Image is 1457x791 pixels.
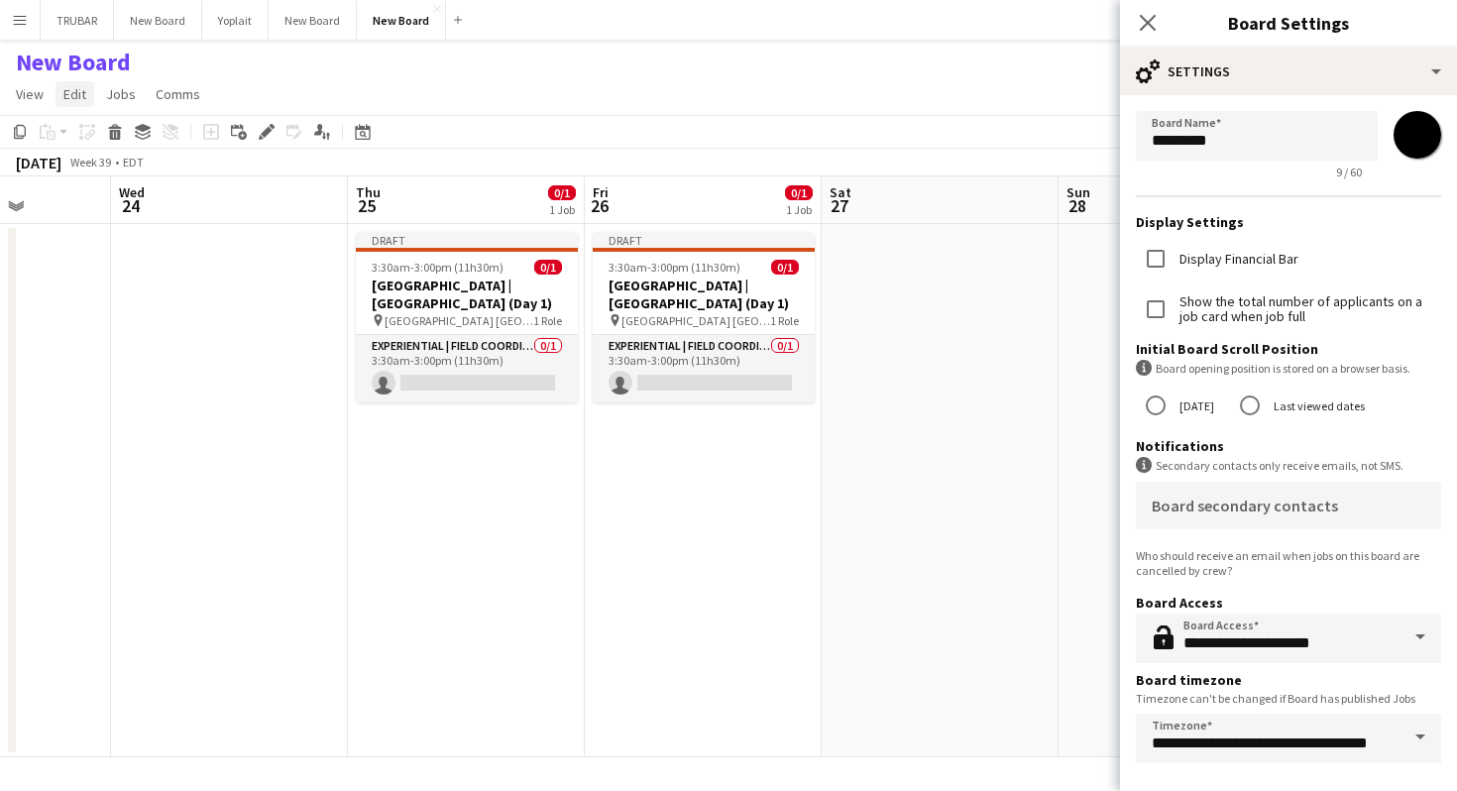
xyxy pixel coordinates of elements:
span: Edit [63,85,86,103]
app-job-card: Draft3:30am-3:00pm (11h30m)0/1[GEOGRAPHIC_DATA] | [GEOGRAPHIC_DATA] (Day 1) [GEOGRAPHIC_DATA] [GE... [356,232,578,402]
div: Draft [593,232,815,248]
button: New Board [269,1,357,40]
span: 26 [590,194,609,217]
h1: New Board [16,48,131,77]
app-job-card: Draft3:30am-3:00pm (11h30m)0/1[GEOGRAPHIC_DATA] | [GEOGRAPHIC_DATA] (Day 1) [GEOGRAPHIC_DATA] [GE... [593,232,815,402]
button: Yoplait [202,1,269,40]
div: [DATE] [16,153,61,172]
span: 3:30am-3:00pm (11h30m) [372,260,504,275]
div: 1 Job [549,202,575,217]
span: 27 [827,194,851,217]
h3: Board timezone [1136,671,1441,689]
button: New Board [114,1,202,40]
a: Comms [148,81,208,107]
div: 1 Job [786,202,812,217]
span: Fri [593,183,609,201]
label: Display Financial Bar [1176,252,1298,267]
span: 0/1 [785,185,813,200]
span: [GEOGRAPHIC_DATA] [GEOGRAPHIC_DATA] [621,313,770,328]
button: TRUBAR [41,1,114,40]
span: Wed [119,183,145,201]
mat-label: Board secondary contacts [1152,496,1338,515]
label: [DATE] [1176,391,1214,421]
h3: [GEOGRAPHIC_DATA] | [GEOGRAPHIC_DATA] (Day 1) [356,277,578,312]
a: Jobs [98,81,144,107]
h3: Display Settings [1136,213,1441,231]
span: 1 Role [533,313,562,328]
span: Thu [356,183,381,201]
span: View [16,85,44,103]
span: 24 [116,194,145,217]
label: Show the total number of applicants on a job card when job full [1176,294,1441,324]
div: Board opening position is stored on a browser basis. [1136,360,1441,377]
a: Edit [56,81,94,107]
h3: Initial Board Scroll Position [1136,340,1441,358]
div: Secondary contacts only receive emails, not SMS. [1136,457,1441,474]
div: Timezone can't be changed if Board has published Jobs [1136,691,1441,706]
a: View [8,81,52,107]
span: 0/1 [771,260,799,275]
span: 3:30am-3:00pm (11h30m) [609,260,740,275]
span: 0/1 [548,185,576,200]
div: EDT [123,155,144,169]
h3: [GEOGRAPHIC_DATA] | [GEOGRAPHIC_DATA] (Day 1) [593,277,815,312]
div: Who should receive an email when jobs on this board are cancelled by crew? [1136,548,1441,578]
button: New Board [357,1,446,40]
span: 1 Role [770,313,799,328]
h3: Board Access [1136,594,1441,612]
span: 0/1 [534,260,562,275]
span: Sat [830,183,851,201]
div: Settings [1120,48,1457,95]
app-card-role: Experiential | Field Coordinator0/13:30am-3:00pm (11h30m) [356,335,578,402]
span: [GEOGRAPHIC_DATA] [GEOGRAPHIC_DATA] [385,313,533,328]
span: Week 39 [65,155,115,169]
span: 25 [353,194,381,217]
h3: Board Settings [1120,10,1457,36]
label: Last viewed dates [1270,391,1365,421]
span: Comms [156,85,200,103]
span: 9 / 60 [1320,165,1378,179]
h3: Notifications [1136,437,1441,455]
span: Jobs [106,85,136,103]
app-card-role: Experiential | Field Coordinator0/13:30am-3:00pm (11h30m) [593,335,815,402]
div: Draft [356,232,578,248]
span: Sun [1066,183,1090,201]
span: 28 [1064,194,1090,217]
